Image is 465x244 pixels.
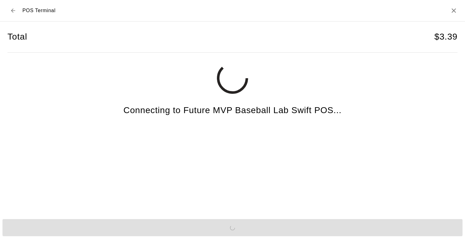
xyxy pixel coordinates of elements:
button: Back to checkout [7,5,19,16]
button: Close [450,7,458,14]
div: POS Terminal [7,5,55,16]
h4: Total [7,31,27,42]
h4: $ 3.39 [434,31,458,42]
h4: Connecting to Future MVP Baseball Lab Swift POS... [123,105,342,116]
